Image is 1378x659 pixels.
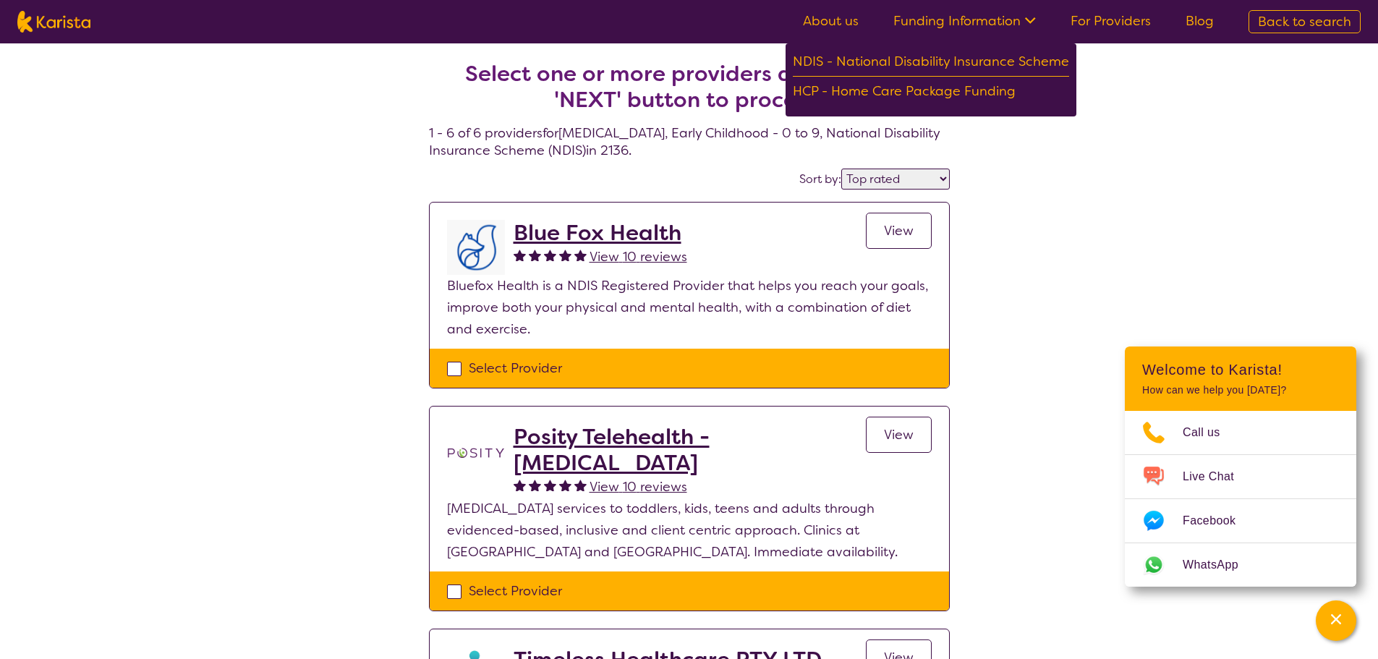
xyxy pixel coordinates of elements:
[529,479,541,491] img: fullstar
[793,51,1069,77] div: NDIS - National Disability Insurance Scheme
[559,479,571,491] img: fullstar
[866,417,932,453] a: View
[893,12,1036,30] a: Funding Information
[514,249,526,261] img: fullstar
[1071,12,1151,30] a: For Providers
[514,424,866,476] a: Posity Telehealth - [MEDICAL_DATA]
[447,275,932,340] p: Bluefox Health is a NDIS Registered Provider that helps you reach your goals, improve both your p...
[514,220,687,246] a: Blue Fox Health
[590,476,687,498] a: View 10 reviews
[1316,600,1356,641] button: Channel Menu
[866,213,932,249] a: View
[574,479,587,491] img: fullstar
[1183,466,1251,488] span: Live Chat
[1183,554,1256,576] span: WhatsApp
[514,479,526,491] img: fullstar
[559,249,571,261] img: fullstar
[803,12,859,30] a: About us
[17,11,90,33] img: Karista logo
[1142,361,1339,378] h2: Welcome to Karista!
[590,246,687,268] a: View 10 reviews
[1186,12,1214,30] a: Blog
[544,479,556,491] img: fullstar
[884,222,914,239] span: View
[447,424,505,482] img: t1bslo80pcylnzwjhndq.png
[544,249,556,261] img: fullstar
[590,478,687,496] span: View 10 reviews
[799,171,841,187] label: Sort by:
[429,26,950,159] h4: 1 - 6 of 6 providers for [MEDICAL_DATA] , Early Childhood - 0 to 9 , National Disability Insuranc...
[574,249,587,261] img: fullstar
[1142,384,1339,396] p: How can we help you [DATE]?
[1125,411,1356,587] ul: Choose channel
[1258,13,1351,30] span: Back to search
[1125,346,1356,587] div: Channel Menu
[447,220,505,275] img: lyehhyr6avbivpacwqcf.png
[793,80,1069,106] div: HCP - Home Care Package Funding
[529,249,541,261] img: fullstar
[446,61,932,113] h2: Select one or more providers and click the 'NEXT' button to proceed
[590,248,687,265] span: View 10 reviews
[1249,10,1361,33] a: Back to search
[1183,510,1253,532] span: Facebook
[1183,422,1238,443] span: Call us
[447,498,932,563] p: [MEDICAL_DATA] services to toddlers, kids, teens and adults through evidenced-based, inclusive an...
[884,426,914,443] span: View
[1125,543,1356,587] a: Web link opens in a new tab.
